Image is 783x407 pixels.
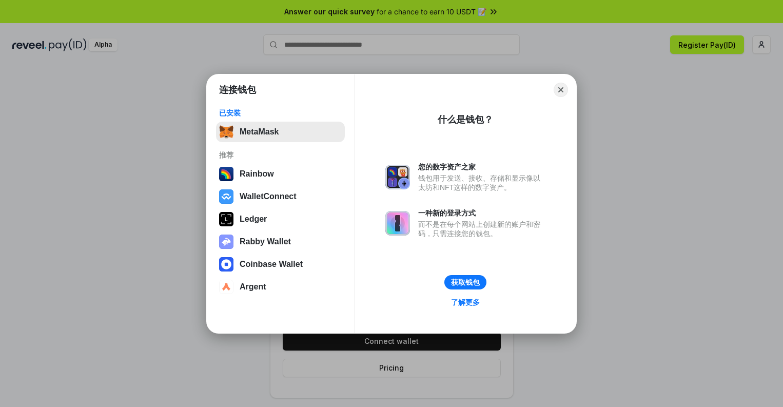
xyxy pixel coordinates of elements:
img: svg+xml,%3Csvg%20xmlns%3D%22http%3A%2F%2Fwww.w3.org%2F2000%2Fsvg%22%20fill%3D%22none%22%20viewBox... [385,211,410,236]
img: svg+xml,%3Csvg%20width%3D%2228%22%20height%3D%2228%22%20viewBox%3D%220%200%2028%2028%22%20fill%3D... [219,189,233,204]
div: 已安装 [219,108,342,118]
div: 而不是在每个网站上创建新的账户和密码，只需连接您的钱包。 [418,220,545,238]
img: svg+xml,%3Csvg%20width%3D%2228%22%20height%3D%2228%22%20viewBox%3D%220%200%2028%2028%22%20fill%3D... [219,257,233,272]
img: svg+xml,%3Csvg%20fill%3D%22none%22%20height%3D%2233%22%20viewBox%3D%220%200%2035%2033%22%20width%... [219,125,233,139]
div: 一种新的登录方式 [418,208,545,218]
div: WalletConnect [240,192,297,201]
div: Rainbow [240,169,274,179]
img: svg+xml,%3Csvg%20xmlns%3D%22http%3A%2F%2Fwww.w3.org%2F2000%2Fsvg%22%20width%3D%2228%22%20height%3... [219,212,233,226]
div: 获取钱包 [451,278,480,287]
div: Argent [240,282,266,292]
img: svg+xml,%3Csvg%20xmlns%3D%22http%3A%2F%2Fwww.w3.org%2F2000%2Fsvg%22%20fill%3D%22none%22%20viewBox... [385,165,410,189]
div: 推荐 [219,150,342,160]
img: svg+xml,%3Csvg%20width%3D%2228%22%20height%3D%2228%22%20viewBox%3D%220%200%2028%2028%22%20fill%3D... [219,280,233,294]
div: MetaMask [240,127,279,137]
button: Argent [216,277,345,297]
button: Rabby Wallet [216,231,345,252]
button: 获取钱包 [444,275,486,289]
div: 了解更多 [451,298,480,307]
button: Rainbow [216,164,345,184]
button: Ledger [216,209,345,229]
div: Coinbase Wallet [240,260,303,269]
div: Ledger [240,215,267,224]
img: svg+xml,%3Csvg%20width%3D%22120%22%20height%3D%22120%22%20viewBox%3D%220%200%20120%20120%22%20fil... [219,167,233,181]
div: Rabby Wallet [240,237,291,246]
h1: 连接钱包 [219,84,256,96]
div: 您的数字资产之家 [418,162,545,171]
a: 了解更多 [445,296,486,309]
img: svg+xml,%3Csvg%20xmlns%3D%22http%3A%2F%2Fwww.w3.org%2F2000%2Fsvg%22%20fill%3D%22none%22%20viewBox... [219,235,233,249]
div: 钱包用于发送、接收、存储和显示像以太坊和NFT这样的数字资产。 [418,173,545,192]
button: MetaMask [216,122,345,142]
button: WalletConnect [216,186,345,207]
button: Coinbase Wallet [216,254,345,275]
button: Close [554,83,568,97]
div: 什么是钱包？ [438,113,493,126]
